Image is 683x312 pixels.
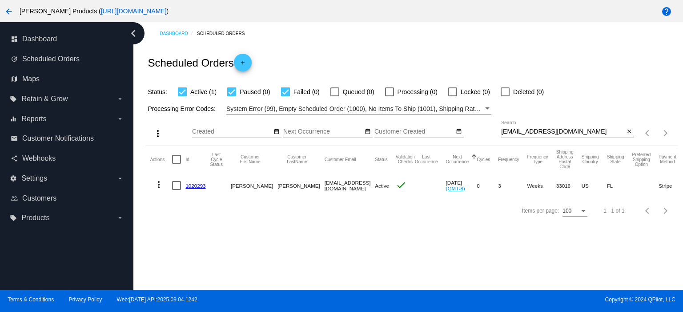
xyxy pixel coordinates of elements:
h2: Scheduled Orders [148,54,251,71]
mat-cell: [DATE] [446,173,477,198]
button: Change sorting for CustomerEmail [325,157,356,162]
a: Privacy Policy [69,296,102,303]
span: Settings [21,174,47,182]
button: Change sorting for LastOccurrenceUtc [415,154,438,164]
mat-icon: more_vert [153,128,163,139]
mat-header-cell: Validation Checks [396,146,415,173]
a: Dashboard [160,27,197,40]
button: Change sorting for NextOccurrenceUtc [446,154,469,164]
i: local_offer [10,214,17,221]
span: [PERSON_NAME] Products ( ) [20,8,169,15]
button: Change sorting for Id [185,157,189,162]
mat-icon: date_range [273,128,280,135]
mat-cell: 3 [498,173,527,198]
button: Previous page [639,124,657,142]
i: equalizer [10,115,17,122]
span: Copyright © 2024 QPilot, LLC [349,296,675,303]
i: arrow_drop_down [117,175,124,182]
span: Queued (0) [343,87,374,97]
input: Customer Created [374,128,454,135]
button: Change sorting for ShippingPostcode [556,150,574,169]
input: Search [501,128,624,135]
mat-icon: add [237,59,248,70]
a: Scheduled Orders [197,27,253,40]
i: arrow_drop_down [117,95,124,103]
a: email Customer Notifications [11,131,124,146]
span: Dashboard [22,35,57,43]
mat-cell: 0 [477,173,498,198]
mat-icon: help [661,6,672,17]
button: Change sorting for ShippingState [607,154,624,164]
i: share [11,155,18,162]
button: Change sorting for PaymentMethod.Type [659,154,676,164]
a: 1020293 [185,183,205,189]
button: Change sorting for PreferredShippingOption [632,152,651,167]
button: Next page [657,124,675,142]
i: map [11,75,18,83]
button: Change sorting for Cycles [477,157,490,162]
mat-cell: FL [607,173,632,198]
i: update [11,55,18,63]
span: Retain & Grow [21,95,68,103]
a: dashboard Dashboard [11,32,124,46]
span: Processing Error Codes: [148,105,216,112]
mat-cell: Weeks [527,173,556,198]
a: (GMT-8) [446,186,465,191]
span: Reports [21,115,46,123]
button: Change sorting for Status [375,157,387,162]
mat-icon: date_range [456,128,462,135]
mat-cell: [PERSON_NAME] [231,173,277,198]
button: Clear [624,127,634,137]
button: Change sorting for FrequencyType [527,154,548,164]
mat-header-cell: Actions [150,146,172,173]
i: arrow_drop_down [117,214,124,221]
span: Webhooks [22,154,56,162]
button: Change sorting for Frequency [498,157,519,162]
div: Items per page: [522,208,559,214]
i: dashboard [11,36,18,43]
a: Web:[DATE] API:2025.09.04.1242 [117,296,197,303]
span: Deleted (0) [513,87,544,97]
button: Change sorting for CustomerLastName [277,154,316,164]
a: people_outline Customers [11,191,124,205]
mat-cell: [EMAIL_ADDRESS][DOMAIN_NAME] [325,173,375,198]
span: Paused (0) [240,87,270,97]
span: Active [375,183,389,189]
a: share Webhooks [11,151,124,166]
i: settings [10,175,17,182]
mat-icon: date_range [365,128,371,135]
div: 1 - 1 of 1 [603,208,624,214]
mat-cell: US [582,173,607,198]
mat-icon: close [626,128,632,135]
mat-cell: [PERSON_NAME] [277,173,324,198]
button: Next page [657,202,675,220]
span: Status: [148,88,167,95]
button: Previous page [639,202,657,220]
mat-icon: check [396,180,406,190]
span: Products [21,214,49,222]
a: map Maps [11,72,124,86]
input: Created [192,128,272,135]
span: Processing (0) [398,87,438,97]
a: update Scheduled Orders [11,52,124,66]
mat-icon: arrow_back [4,6,14,17]
input: Next Occurrence [283,128,363,135]
i: chevron_left [126,26,141,40]
button: Change sorting for CustomerFirstName [231,154,269,164]
mat-select: Items per page: [562,208,587,214]
span: Scheduled Orders [22,55,80,63]
a: Terms & Conditions [8,296,54,303]
a: [URL][DOMAIN_NAME] [101,8,167,15]
button: Change sorting for ShippingCountry [582,154,599,164]
i: local_offer [10,95,17,103]
mat-select: Filter by Processing Error Codes [226,103,491,115]
button: Change sorting for LastProcessingCycleId [210,152,223,167]
span: Customers [22,194,56,202]
span: 100 [562,208,571,214]
mat-icon: more_vert [153,179,164,190]
span: Maps [22,75,40,83]
span: Locked (0) [461,87,490,97]
mat-cell: 33016 [556,173,582,198]
span: Customer Notifications [22,134,94,142]
i: email [11,135,18,142]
